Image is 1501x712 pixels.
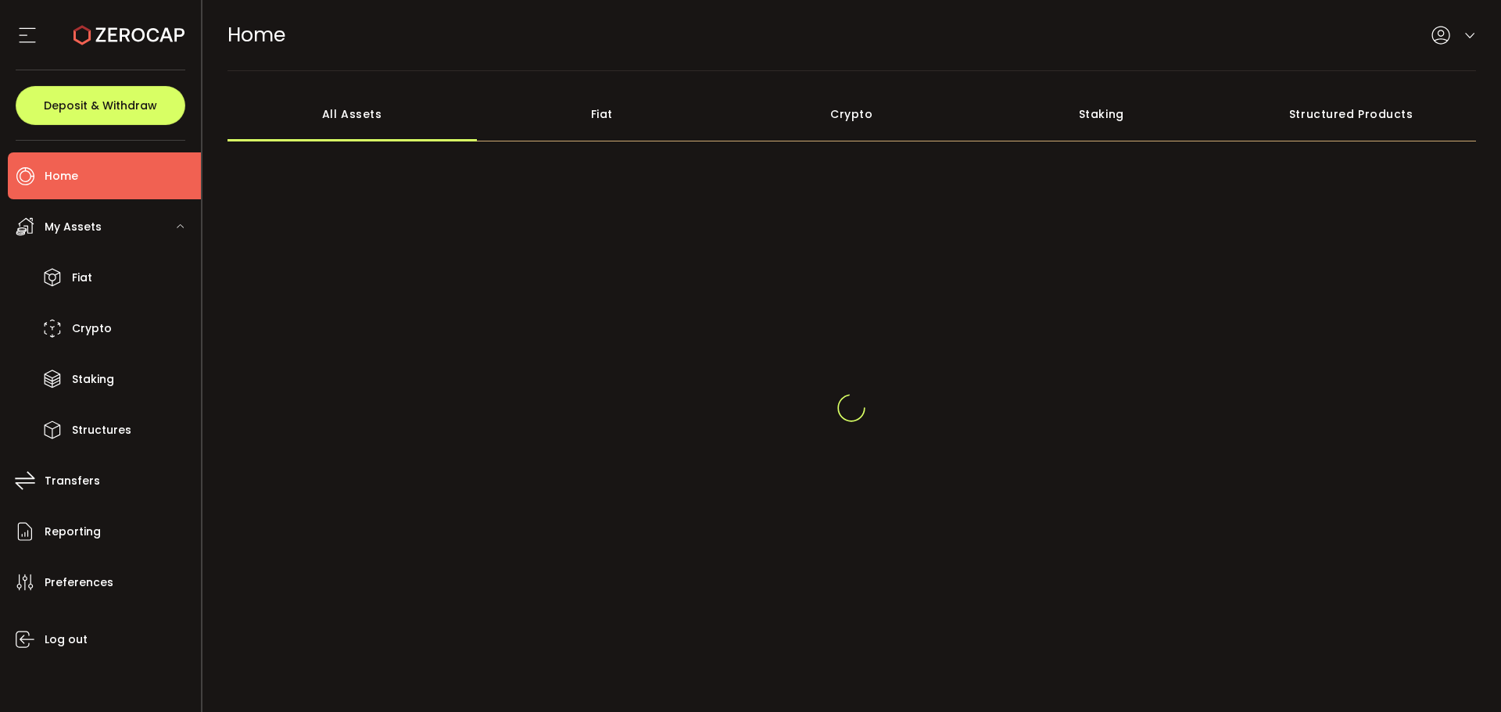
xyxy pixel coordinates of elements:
div: Crypto [727,87,977,141]
span: Deposit & Withdraw [44,100,157,111]
span: Home [45,165,78,188]
span: Staking [72,368,114,391]
div: Fiat [477,87,727,141]
div: Structured Products [1227,87,1477,141]
span: Fiat [72,267,92,289]
div: Staking [976,87,1227,141]
span: My Assets [45,216,102,238]
span: Reporting [45,521,101,543]
button: Deposit & Withdraw [16,86,185,125]
div: All Assets [227,87,478,141]
span: Structures [72,419,131,442]
span: Crypto [72,317,112,340]
span: Log out [45,628,88,651]
span: Transfers [45,470,100,492]
span: Preferences [45,571,113,594]
span: Home [227,21,285,48]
